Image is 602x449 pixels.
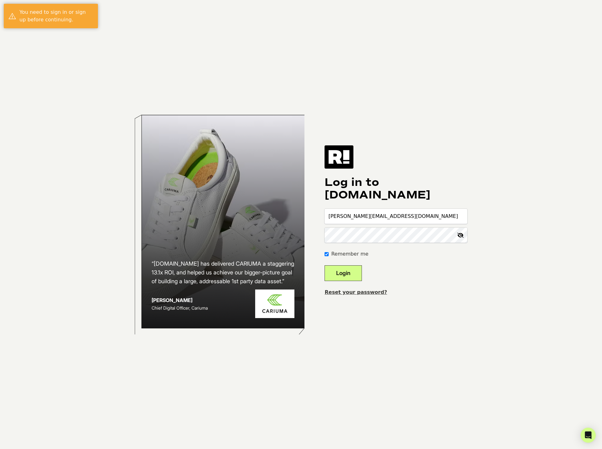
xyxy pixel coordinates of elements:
img: Cariuma [255,289,294,318]
span: Chief Digital Officer, Cariuma [152,305,208,311]
img: Retention.com [325,145,353,169]
strong: [PERSON_NAME] [152,297,192,303]
input: Email [325,209,467,224]
button: Login [325,265,362,281]
label: Remember me [331,250,368,258]
div: Open Intercom Messenger [581,428,596,443]
h1: Log in to [DOMAIN_NAME] [325,176,467,201]
a: Reset your password? [325,289,387,295]
div: You need to sign in or sign up before continuing. [19,8,93,24]
h2: “[DOMAIN_NAME] has delivered CARIUMA a staggering 13.1x ROI, and helped us achieve our bigger-pic... [152,259,295,286]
